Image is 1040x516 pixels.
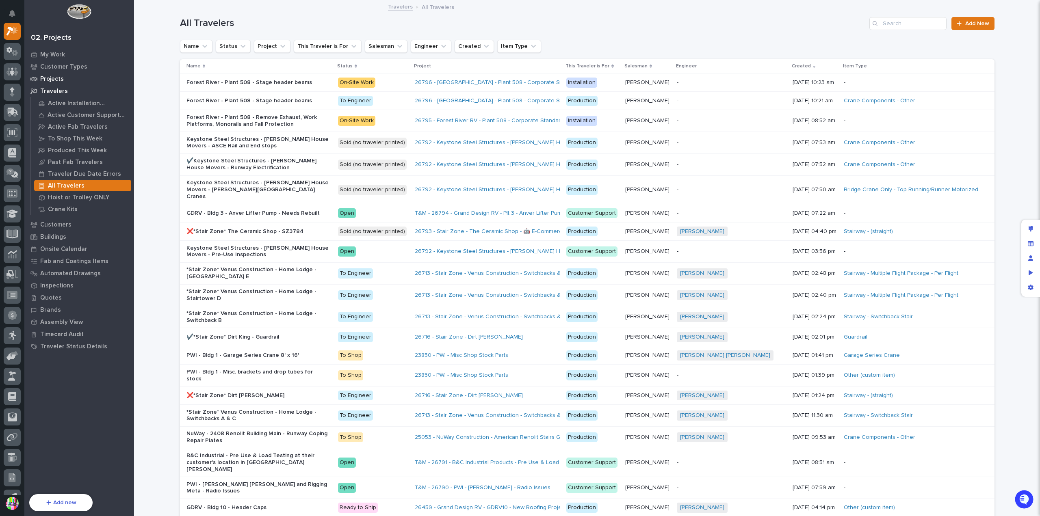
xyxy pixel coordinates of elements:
div: Production [566,185,598,195]
a: Hoist or Trolley ONLY [31,192,134,203]
p: - [677,210,786,217]
span: Add New [965,21,989,26]
p: Name [186,62,201,71]
div: Customer Support [566,208,617,218]
div: To Shop [338,370,363,380]
p: PWI - [PERSON_NAME] [PERSON_NAME] and Rigging Meta - Radio Issues [186,481,329,495]
p: [DATE] 02:01 pm [793,334,837,341]
p: Customers [40,221,71,229]
p: *Stair Zone* Venus Construction - Home Lodge - Stairtower D [186,288,329,302]
div: Sold (no traveler printed) [338,160,407,170]
div: Customer Support [566,246,617,257]
p: Hoist or Trolley ONLY [48,194,110,201]
a: 26459 - Grand Design RV - GDRV10 - New Roofing Project [415,504,566,511]
div: To Engineer [338,391,373,401]
button: Start new chat [138,93,148,102]
p: Brands [40,307,61,314]
a: Active Customer Support Travelers [31,109,134,121]
a: 25053 - NuWay Construction - American Renolit Stairs Guardrail and Roof Ladder [415,434,625,441]
p: - [844,248,981,255]
a: [PERSON_NAME] [680,292,724,299]
tr: Keystone Steel Structures - [PERSON_NAME] House Movers - Pre-Use InspectionsOpen26792 - Keystone ... [180,241,994,263]
img: Workspace Logo [67,4,91,19]
a: Inspections [24,279,134,291]
p: - [844,484,981,491]
p: - [677,79,786,86]
div: Production [566,391,598,401]
div: Production [566,160,598,170]
p: Buildings [40,233,66,241]
button: This Traveler is For [294,40,362,53]
a: Automated Drawings [24,267,134,279]
a: Fab and Coatings Items [24,255,134,267]
p: [DATE] 02:40 pm [793,292,837,299]
a: Past Fab Travelers [31,156,134,168]
tr: *Stair Zone* Venus Construction - Home Lodge - Stairtower DTo Engineer26713 - Stair Zone - Venus ... [180,284,994,306]
p: [DATE] 04:40 pm [793,228,837,235]
a: 26716 - Stair Zone - Dirt [PERSON_NAME] [415,334,523,341]
p: PWI - Bldg 1 - Garage Series Crane 8' x 16' [186,352,329,359]
div: Production [566,290,598,300]
div: Production [566,332,598,342]
div: Manage fields and data [1023,236,1038,251]
div: To Engineer [338,96,373,106]
a: [PERSON_NAME] [680,392,724,399]
p: Customer Types [40,63,87,71]
button: Open customer support [1,1,19,19]
p: - [677,117,786,124]
button: Status [216,40,251,53]
span: [DATE] [72,138,89,145]
p: ❌*Stair Zone* Dirt [PERSON_NAME] [186,392,329,399]
tr: B&C Industrial - Pre Use & Load Testing at their customer's location in [GEOGRAPHIC_DATA][PERSON_... [180,448,994,477]
button: Notifications [4,5,21,22]
div: To Engineer [338,268,373,279]
a: [PERSON_NAME] [680,504,724,511]
p: [PERSON_NAME] [625,138,671,146]
button: Project [254,40,290,53]
tr: Keystone Steel Structures - [PERSON_NAME] House Movers - ASCE Rail and End stopsSold (no traveler... [180,132,994,153]
tr: NuWay - 2408 Renolit Building Main - Runway Coping Repair PlatesTo Shop25053 - NuWay Construction... [180,426,994,448]
p: [PERSON_NAME] [625,503,671,511]
p: PWI - Bldg 1 - Misc. brackets and drop tubes for stock [186,369,329,382]
p: ✔️Keystone Steel Structures - [PERSON_NAME] House Movers - Runway Electrification [186,158,329,171]
a: Stairway - Multiple Flight Package - Per Flight [844,292,958,299]
p: Keystone Steel Structures - [PERSON_NAME] House Movers - ASCE Rail and End stops [186,136,329,150]
p: [PERSON_NAME] [625,96,671,104]
div: Production [566,268,598,279]
a: 26793 - Stair Zone - The Ceramic Shop - 🤖 E-Commerce Stair Order [415,228,596,235]
p: Active Fab Travelers [48,123,108,131]
p: Inspections [40,282,74,289]
div: To Engineer [338,290,373,300]
p: NuWay - 2408 Renolit Building Main - Runway Coping Repair Plates [186,430,329,444]
p: - [844,210,981,217]
a: Crane Kits [31,203,134,215]
a: Projects [24,73,134,85]
p: [DATE] 03:56 pm [793,248,837,255]
div: Open [338,483,356,493]
a: 26792 - Keystone Steel Structures - [PERSON_NAME] House [415,248,574,255]
div: Production [566,370,598,380]
div: Manage users [1023,251,1038,266]
p: [DATE] 08:52 am [793,117,837,124]
a: 23850 - PWI - Misc Shop Stock Parts [415,352,508,359]
p: Created [792,62,811,71]
div: Edit layout [1023,222,1038,236]
div: Ready to Ship [338,503,378,513]
p: - [677,248,786,255]
tr: PWI - Bldg 1 - Garage Series Crane 8' x 16'To Shop23850 - PWI - Misc Shop Stock Parts Production[... [180,346,994,365]
p: [PERSON_NAME] [625,227,671,235]
tr: *Stair Zone* Venus Construction - Home Lodge - [GEOGRAPHIC_DATA] ETo Engineer26713 - Stair Zone -... [180,262,994,284]
div: Sold (no traveler printed) [338,185,407,195]
p: Active Installation Travelers [48,100,128,107]
a: Crane Components - Other [844,139,915,146]
a: Produced This Week [31,145,134,156]
div: Search [869,17,947,30]
a: Traveler Due Date Errors [31,168,134,179]
p: Quotes [40,294,62,302]
a: Traveler Status Details [24,340,134,352]
span: [PERSON_NAME] [25,160,66,167]
a: Add New [951,17,994,30]
p: - [677,484,786,491]
div: Open [338,246,356,257]
p: - [844,459,981,466]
